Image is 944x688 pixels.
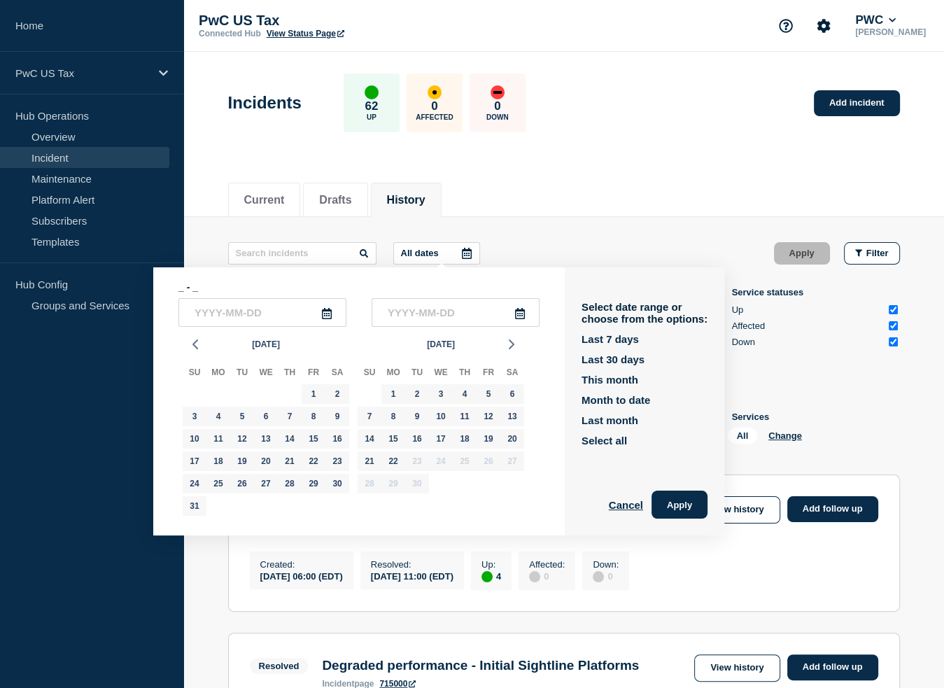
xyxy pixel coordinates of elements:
div: Saturday, Sep 13, 2025 [502,407,522,426]
h1: Incidents [228,93,302,113]
div: Thursday, Aug 28, 2025 [280,474,300,493]
a: Add follow up [787,496,878,522]
div: 4 [481,570,501,582]
div: Up [732,304,883,315]
div: disabled [593,571,604,582]
button: Apply [774,242,830,265]
button: [DATE] [421,334,460,355]
a: View history [694,496,780,524]
p: Select date range or choose from the options: [582,301,707,325]
button: Support [771,11,801,41]
div: Saturday, Aug 16, 2025 [327,429,347,449]
p: Affected : [529,559,565,570]
button: History [387,194,425,206]
p: Affected [416,113,453,121]
button: Filter [844,242,900,265]
p: _ - _ [178,281,540,293]
div: Sunday, Sep 28, 2025 [360,474,379,493]
div: Fr [477,365,500,383]
div: Sa [500,365,524,383]
span: [DATE] [252,334,280,355]
p: Up [367,113,376,121]
button: Current [244,194,285,206]
h3: Degraded performance - Initial Sightline Platforms [322,658,639,673]
div: Thursday, Aug 21, 2025 [280,451,300,471]
div: Tuesday, Sep 30, 2025 [407,474,427,493]
div: Friday, Sep 5, 2025 [479,384,498,404]
div: Tu [230,365,254,383]
div: We [254,365,278,383]
div: Saturday, Sep 27, 2025 [502,451,522,471]
button: This month [582,374,638,386]
p: Up : [481,559,501,570]
button: Drafts [319,194,351,206]
div: Thursday, Aug 14, 2025 [280,429,300,449]
div: Monday, Aug 25, 2025 [209,474,228,493]
p: Created : [260,559,343,570]
div: down [491,85,505,99]
div: Monday, Aug 18, 2025 [209,451,228,471]
div: [DATE] 11:00 (EDT) [371,570,453,582]
div: Th [278,365,302,383]
span: Resolved [250,658,309,674]
div: Mo [206,365,230,383]
div: Tu [405,365,429,383]
div: disabled [529,571,540,582]
div: Down [732,337,883,347]
p: PwC US Tax [15,67,150,79]
div: Affected [732,321,883,331]
p: All dates [401,248,439,258]
input: YYYY-MM-DD [372,298,540,327]
div: affected [428,85,442,99]
button: Change [768,430,802,441]
span: All [728,428,758,444]
p: Connected Hub [199,29,261,38]
p: PwC US Tax [199,13,479,29]
div: Wednesday, Sep 10, 2025 [431,407,451,426]
button: Cancel [609,491,643,519]
div: Thursday, Aug 7, 2025 [280,407,300,426]
button: Month to date [582,394,650,406]
div: Sunday, Aug 10, 2025 [185,429,204,449]
div: Saturday, Sep 6, 2025 [502,384,522,404]
div: [DATE] 06:00 (EDT) [260,570,343,582]
button: Apply [651,491,707,519]
div: Friday, Sep 26, 2025 [479,451,498,471]
div: Sunday, Aug 31, 2025 [185,496,204,516]
input: Up [889,305,898,314]
p: Services [732,412,900,422]
div: Monday, Sep 1, 2025 [383,384,403,404]
div: Thursday, Sep 11, 2025 [455,407,474,426]
div: Thursday, Sep 4, 2025 [455,384,474,404]
input: Affected [889,321,898,330]
div: Tuesday, Sep 9, 2025 [407,407,427,426]
p: 0 [494,99,500,113]
div: up [365,85,379,99]
div: Tuesday, Aug 12, 2025 [232,429,252,449]
div: Thursday, Sep 25, 2025 [455,451,474,471]
p: 0 [431,99,437,113]
div: Thursday, Sep 18, 2025 [455,429,474,449]
button: Last month [582,414,638,426]
p: Service statuses [732,287,900,297]
p: Down [486,113,509,121]
div: Tuesday, Aug 19, 2025 [232,451,252,471]
p: [PERSON_NAME] [852,27,929,37]
div: Friday, Sep 12, 2025 [479,407,498,426]
div: Sunday, Aug 3, 2025 [185,407,204,426]
button: All dates [393,242,480,265]
div: Monday, Aug 11, 2025 [209,429,228,449]
div: Monday, Sep 15, 2025 [383,429,403,449]
button: Last 30 days [582,353,644,365]
div: Wednesday, Aug 6, 2025 [256,407,276,426]
a: View Status Page [267,29,344,38]
input: YYYY-MM-DD [178,298,346,327]
div: Th [453,365,477,383]
div: Sunday, Sep 14, 2025 [360,429,379,449]
input: Down [889,337,898,346]
button: Account settings [809,11,838,41]
a: View history [694,654,780,682]
p: Resolved : [371,559,453,570]
div: up [481,571,493,582]
div: Wednesday, Sep 17, 2025 [431,429,451,449]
